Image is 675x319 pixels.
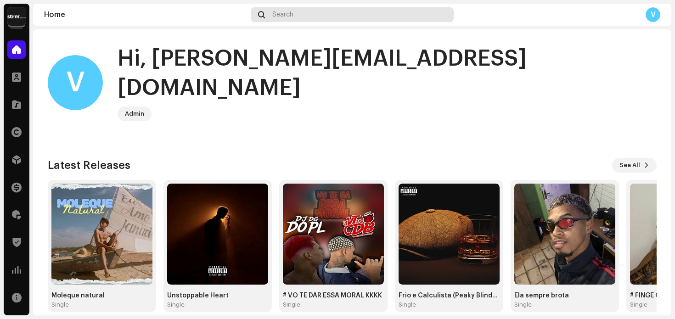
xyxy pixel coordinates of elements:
[399,292,500,299] div: Frio e Calculista (Peaky Blinders)
[51,184,152,285] img: aee9eda3-cca7-4d71-8636-7879fb91f7b1
[51,292,152,299] div: Moleque natural
[283,184,384,285] img: 09ea3031-b5b7-4a1c-8f85-12696e1d6799
[167,292,268,299] div: Unstoppable Heart
[630,301,647,308] div: Single
[48,55,103,110] div: V
[272,11,293,18] span: Search
[118,44,657,103] div: Hi, [PERSON_NAME][EMAIL_ADDRESS][DOMAIN_NAME]
[7,7,26,26] img: 408b884b-546b-4518-8448-1008f9c76b02
[514,184,615,285] img: 8c50eebb-5ae0-4667-8fd8-8f3718262623
[514,301,532,308] div: Single
[514,292,615,299] div: Ela sempre brota
[48,158,130,173] h3: Latest Releases
[51,301,69,308] div: Single
[167,184,268,285] img: dad557dd-4935-4641-980a-3f6e3d86913f
[44,11,247,18] div: Home
[612,158,657,173] button: See All
[646,7,660,22] div: V
[399,301,416,308] div: Single
[619,156,640,174] span: See All
[283,301,300,308] div: Single
[399,184,500,285] img: 73b86383-e58f-428c-b202-82e7cfc58ac0
[125,108,144,119] div: Admin
[167,301,185,308] div: Single
[283,292,384,299] div: # VO TE DAR ESSA MORAL KKKK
